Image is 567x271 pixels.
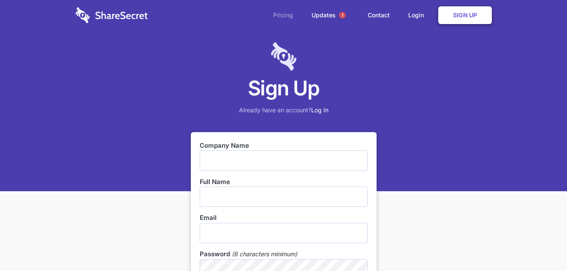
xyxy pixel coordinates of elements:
a: Sign Up [438,6,492,24]
img: logo-lt-purple-60x68@2x-c671a683ea72a1d466fb5d642181eefbee81c4e10ba9aed56c8e1d7e762e8086.png [271,42,296,71]
a: Login [400,2,437,28]
label: Company Name [200,141,368,150]
a: Contact [359,2,398,28]
label: Email [200,213,368,222]
a: Pricing [265,2,301,28]
iframe: Drift Widget Chat Controller [525,229,557,261]
span: 1 [339,12,346,19]
em: (6 characters minimum) [232,249,297,259]
a: Log In [311,106,328,114]
label: Full Name [200,177,368,187]
label: Password [200,249,230,259]
img: logo-wordmark-white-trans-d4663122ce5f474addd5e946df7df03e33cb6a1c49d2221995e7729f52c070b2.svg [76,7,148,23]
